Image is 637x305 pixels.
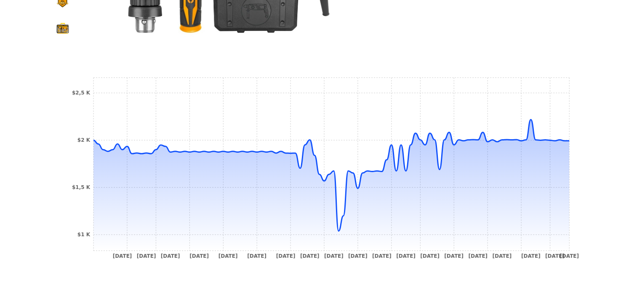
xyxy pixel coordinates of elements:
[276,253,295,259] tspan: [DATE]
[396,253,416,259] tspan: [DATE]
[136,253,156,259] tspan: [DATE]
[300,253,319,259] tspan: [DATE]
[372,253,392,259] tspan: [DATE]
[420,253,440,259] tspan: [DATE]
[189,253,209,259] tspan: [DATE]
[160,253,180,259] tspan: [DATE]
[492,253,512,259] tspan: [DATE]
[72,90,90,96] tspan: $2,5 K
[444,253,464,259] tspan: [DATE]
[56,22,69,35] img: Rotomartillo 800 W Ingco Sds Plus Profesional Con Broquero Color Amarillo
[521,253,540,259] tspan: [DATE]
[545,253,564,259] tspan: [DATE]
[247,253,267,259] tspan: [DATE]
[72,184,90,190] tspan: $1,5 K
[218,253,237,259] tspan: [DATE]
[77,232,90,238] tspan: $1 K
[324,253,343,259] tspan: [DATE]
[112,253,132,259] tspan: [DATE]
[560,253,579,259] tspan: [DATE]
[348,253,367,259] tspan: [DATE]
[468,253,488,259] tspan: [DATE]
[77,137,90,143] tspan: $2 K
